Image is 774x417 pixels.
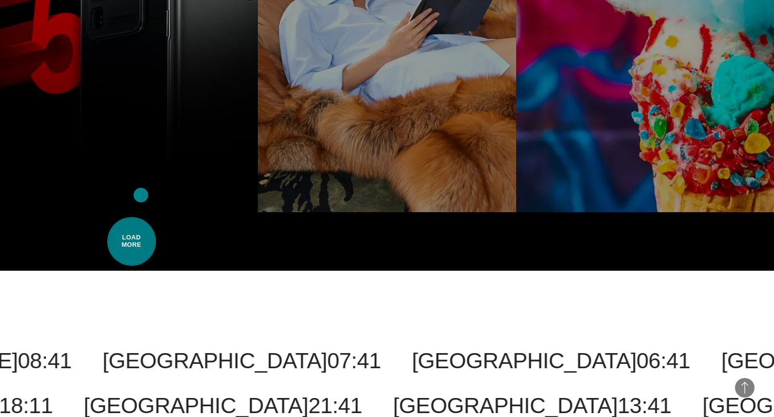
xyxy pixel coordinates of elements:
span: 08:41 [18,348,72,373]
span: 07:41 [327,348,381,373]
a: [GEOGRAPHIC_DATA]06:41 [412,348,690,373]
span: 06:41 [637,348,690,373]
span: Load More [107,217,156,266]
button: Back to Top [735,378,755,397]
a: [GEOGRAPHIC_DATA]07:41 [102,348,381,373]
